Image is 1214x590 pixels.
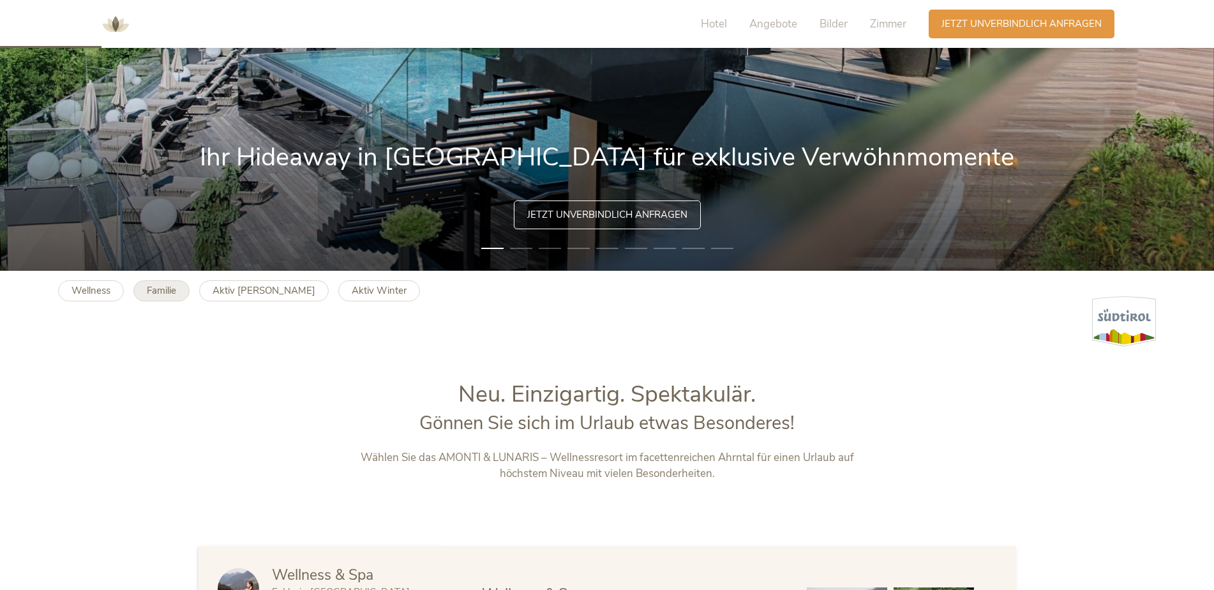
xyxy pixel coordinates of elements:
p: Wählen Sie das AMONTI & LUNARIS – Wellnessresort im facettenreichen Ahrntal für einen Urlaub auf ... [341,450,874,482]
span: Bilder [820,17,848,31]
span: Neu. Einzigartig. Spektakulär. [458,379,756,410]
b: Familie [147,284,176,297]
span: Jetzt unverbindlich anfragen [941,17,1102,31]
img: Südtirol [1092,296,1156,347]
a: Aktiv [PERSON_NAME] [199,280,329,301]
img: AMONTI & LUNARIS Wellnessresort [96,5,135,43]
a: AMONTI & LUNARIS Wellnessresort [96,19,135,28]
span: Angebote [749,17,797,31]
span: Hotel [701,17,727,31]
b: Wellness [71,284,110,297]
a: Aktiv Winter [338,280,420,301]
b: Aktiv [PERSON_NAME] [213,284,315,297]
b: Aktiv Winter [352,284,407,297]
span: Wellness & Spa [272,565,373,585]
span: Gönnen Sie sich im Urlaub etwas Besonderes! [419,411,795,435]
span: Jetzt unverbindlich anfragen [527,208,687,222]
a: Wellness [58,280,124,301]
span: Zimmer [870,17,906,31]
a: Familie [133,280,190,301]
